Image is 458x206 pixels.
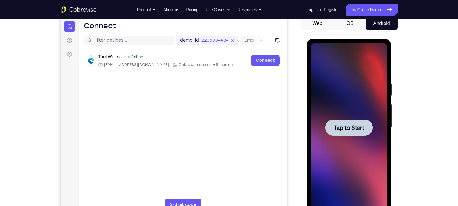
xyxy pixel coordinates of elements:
label: demo_id [120,20,139,26]
a: Log In [307,4,318,16]
button: Android [366,17,398,30]
span: / [320,6,321,13]
div: New devices found. [68,39,69,40]
div: Online [67,37,83,42]
a: Pricing [186,4,198,16]
span: Cobrowse demo [118,45,149,50]
button: iOS [333,17,366,30]
button: 6-digit code [104,181,141,193]
div: Trial Website [38,36,65,42]
span: web@example.com [44,45,108,50]
a: Connect [191,38,219,48]
button: Resources [238,4,262,16]
a: About us [163,4,179,16]
span: Tap to Start [27,86,58,92]
div: App [112,45,149,50]
a: Go to the home page [61,6,97,13]
span: +11 more [153,45,168,50]
div: Open device details [18,32,226,55]
a: Try Online Demo [346,4,397,16]
div: Email [38,45,108,50]
button: Use Cases [206,4,230,16]
button: Web [301,17,334,30]
label: Email [184,20,195,26]
a: Register [324,4,338,16]
button: Refresh [212,18,222,28]
button: Product [137,4,156,16]
button: Tap to Start [19,81,66,97]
